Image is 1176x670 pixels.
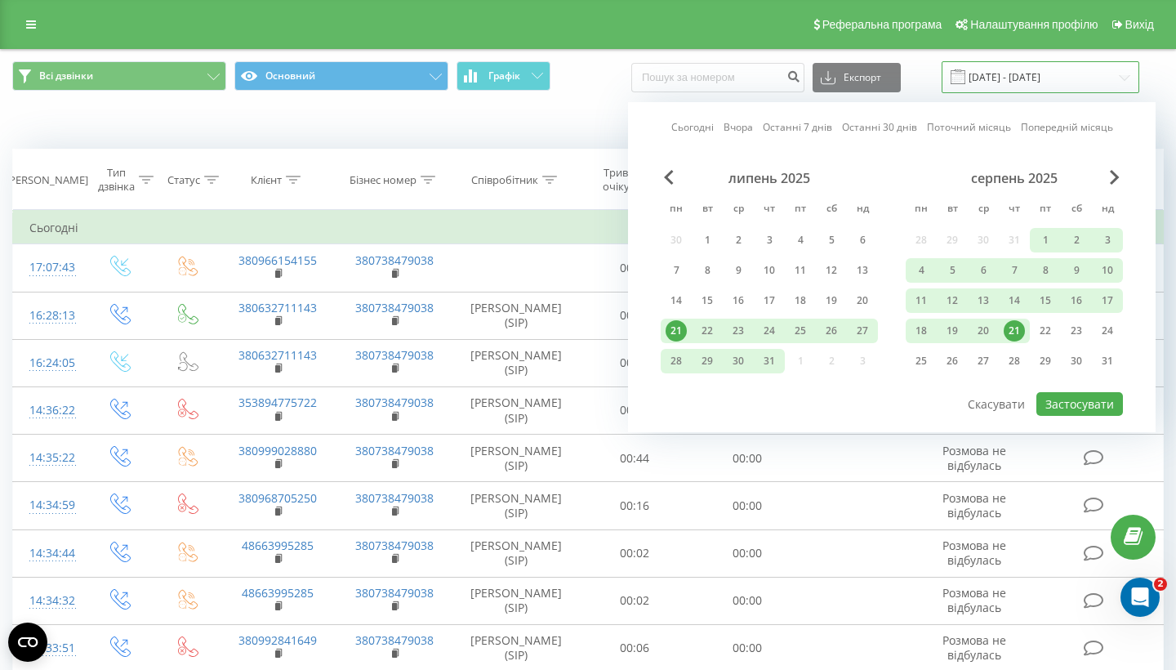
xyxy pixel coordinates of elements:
div: 16 [1066,290,1087,311]
div: пн 18 серп 2025 р. [906,319,937,343]
div: нд 24 серп 2025 р. [1092,319,1123,343]
a: Останні 30 днів [842,119,917,135]
div: ср 13 серп 2025 р. [968,288,999,313]
div: 28 [1004,351,1025,372]
span: Розмова не відбулась [942,538,1006,568]
div: 19 [821,290,842,311]
div: сб 16 серп 2025 р. [1061,288,1092,313]
abbr: понеділок [664,198,688,222]
div: 14:34:32 [29,585,69,617]
div: пт 25 лип 2025 р. [785,319,816,343]
div: чт 21 серп 2025 р. [999,319,1030,343]
div: 14:35:22 [29,442,69,474]
div: 25 [790,320,811,342]
td: 00:05 [579,292,692,339]
div: чт 7 серп 2025 р. [999,258,1030,283]
div: 17 [1097,290,1118,311]
iframe: Intercom live chat [1120,578,1160,617]
a: 380738479038 [355,585,434,601]
div: Клієнт [251,173,282,187]
abbr: понеділок [909,198,933,222]
td: 00:24 [579,244,692,292]
div: чт 24 лип 2025 р. [754,319,785,343]
div: вт 22 лип 2025 р. [692,319,723,343]
a: 380738479038 [355,490,434,506]
div: нд 27 лип 2025 р. [847,319,878,343]
div: пн 28 лип 2025 р. [661,349,692,373]
div: пн 7 лип 2025 р. [661,258,692,283]
div: 26 [821,320,842,342]
div: 25 [911,351,932,372]
div: 29 [697,351,718,372]
div: 15 [697,290,718,311]
button: Експорт [813,63,901,92]
div: 23 [728,320,749,342]
div: 8 [1035,260,1056,281]
div: 14 [666,290,687,311]
div: сб 2 серп 2025 р. [1061,228,1092,252]
a: 380738479038 [355,395,434,410]
a: 380738479038 [355,632,434,648]
abbr: четвер [757,198,782,222]
abbr: неділя [850,198,875,222]
span: Next Month [1110,170,1120,185]
div: 6 [852,230,873,251]
div: ср 9 лип 2025 р. [723,258,754,283]
div: чт 3 лип 2025 р. [754,228,785,252]
div: 18 [911,320,932,342]
div: пн 11 серп 2025 р. [906,288,937,313]
td: 00:02 [579,577,692,624]
div: 3 [1097,230,1118,251]
div: сб 5 лип 2025 р. [816,228,847,252]
div: 17:07:43 [29,252,69,284]
abbr: неділя [1095,198,1120,222]
div: 14 [1004,290,1025,311]
div: нд 17 серп 2025 р. [1092,288,1123,313]
div: 30 [1066,351,1087,372]
div: пт 15 серп 2025 р. [1030,288,1061,313]
abbr: п’ятниця [1033,198,1058,222]
div: сб 23 серп 2025 р. [1061,319,1092,343]
div: пт 11 лип 2025 р. [785,258,816,283]
div: 8 [697,260,718,281]
div: нд 20 лип 2025 р. [847,288,878,313]
div: ср 27 серп 2025 р. [968,349,999,373]
abbr: середа [726,198,751,222]
a: 353894775722 [238,395,317,410]
div: ср 16 лип 2025 р. [723,288,754,313]
div: 27 [852,320,873,342]
div: чт 14 серп 2025 р. [999,288,1030,313]
div: 24 [1097,320,1118,342]
div: 16:24:05 [29,347,69,379]
abbr: четвер [1002,198,1027,222]
div: вт 8 лип 2025 р. [692,258,723,283]
a: 380632711143 [238,347,317,363]
div: пт 22 серп 2025 р. [1030,319,1061,343]
span: Графік [488,70,520,82]
a: Сьогодні [671,119,714,135]
a: Попередній місяць [1021,119,1113,135]
div: 14:34:59 [29,489,69,521]
a: 48663995285 [242,538,314,553]
span: 2 [1154,578,1167,591]
td: 00:44 [579,435,692,482]
td: 00:00 [691,577,804,624]
div: пн 4 серп 2025 р. [906,258,937,283]
div: нд 10 серп 2025 р. [1092,258,1123,283]
div: 5 [942,260,963,281]
div: 7 [1004,260,1025,281]
div: 12 [942,290,963,311]
div: 27 [973,351,994,372]
div: вт 15 лип 2025 р. [692,288,723,313]
div: 21 [1004,320,1025,342]
div: чт 10 лип 2025 р. [754,258,785,283]
button: Open CMP widget [8,623,47,662]
div: 20 [973,320,994,342]
td: 00:00 [691,435,804,482]
div: 7 [666,260,687,281]
span: Розмова не відбулась [942,443,1006,473]
div: вт 19 серп 2025 р. [937,319,968,343]
a: 380992841649 [238,632,317,648]
div: нд 3 серп 2025 р. [1092,228,1123,252]
div: 3 [759,230,780,251]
